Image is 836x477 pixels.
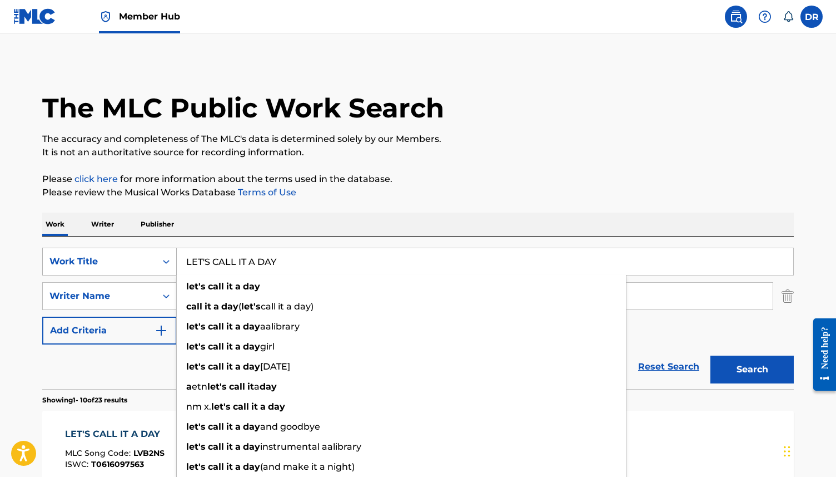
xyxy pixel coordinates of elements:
span: ISWC : [65,459,91,469]
strong: let's [186,281,206,292]
div: Writer Name [49,289,150,303]
span: instrumental aalibrary [260,441,361,452]
span: call it a day) [261,301,313,312]
strong: call [208,461,224,472]
strong: it [226,441,233,452]
strong: a [235,461,241,472]
span: T0616097563 [91,459,144,469]
strong: day [268,401,285,412]
button: Add Criteria [42,317,177,345]
strong: day [243,441,260,452]
strong: a [235,361,241,372]
img: 9d2ae6d4665cec9f34b9.svg [155,324,168,337]
strong: day [243,281,260,292]
strong: a [235,441,241,452]
strong: it [226,341,233,352]
p: It is not an authoritative source for recording information. [42,146,794,159]
p: Writer [88,213,117,236]
span: aalibrary [260,321,300,332]
span: MLC Song Code : [65,448,133,458]
span: and goodbye [260,421,320,432]
h1: The MLC Public Work Search [42,91,444,125]
strong: day [221,301,238,312]
strong: call [208,341,224,352]
span: [DATE] [260,361,290,372]
strong: it [226,421,233,432]
strong: it [226,281,233,292]
span: ( [238,301,241,312]
a: Reset Search [633,355,705,379]
div: LET'S CALL IT A DAY [65,427,166,441]
div: Work Title [49,255,150,268]
span: girl [260,341,275,352]
iframe: Resource Center [805,309,836,399]
div: User Menu [800,6,823,28]
strong: let's [186,341,206,352]
strong: call [186,301,202,312]
strong: a [186,381,192,392]
form: Search Form [42,248,794,389]
strong: call [208,441,224,452]
strong: day [243,461,260,472]
strong: day [243,421,260,432]
strong: let's [241,301,261,312]
strong: day [243,321,260,332]
strong: let's [186,441,206,452]
strong: it [226,461,233,472]
strong: it [226,321,233,332]
strong: call [208,421,224,432]
strong: call [208,321,224,332]
strong: a [235,421,241,432]
strong: a [235,341,241,352]
strong: call [208,361,224,372]
p: Work [42,213,68,236]
p: The accuracy and completeness of The MLC's data is determined solely by our Members. [42,132,794,146]
iframe: Chat Widget [780,424,836,477]
strong: let's [186,361,206,372]
strong: call [229,381,245,392]
span: etn [192,381,207,392]
strong: it [226,361,233,372]
strong: let's [186,421,206,432]
button: Search [710,356,794,383]
img: search [729,10,743,23]
strong: a [213,301,219,312]
img: Delete Criterion [782,282,794,310]
strong: day [260,381,277,392]
div: Notifications [783,11,794,22]
strong: a [235,281,241,292]
strong: a [235,321,241,332]
strong: a [260,401,266,412]
div: Drag [784,435,790,468]
p: Please for more information about the terms used in the database. [42,173,794,186]
strong: let's [211,401,231,412]
span: LVB2NS [133,448,165,458]
img: help [758,10,772,23]
strong: it [247,381,254,392]
img: Top Rightsholder [99,10,112,23]
strong: day [243,361,260,372]
a: Terms of Use [236,187,296,198]
a: Public Search [725,6,747,28]
p: Publisher [137,213,177,236]
p: Please review the Musical Works Database [42,186,794,199]
strong: let's [207,381,227,392]
span: a [254,381,260,392]
strong: it [251,401,258,412]
strong: day [243,341,260,352]
div: Help [754,6,776,28]
strong: let's [186,461,206,472]
strong: call [233,401,249,412]
img: MLC Logo [13,8,56,24]
p: Showing 1 - 10 of 23 results [42,395,127,405]
span: nm x. [186,401,211,412]
strong: call [208,281,224,292]
strong: let's [186,321,206,332]
span: (and make it a night) [260,461,355,472]
span: Member Hub [119,10,180,23]
strong: it [205,301,211,312]
a: click here [74,174,118,184]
